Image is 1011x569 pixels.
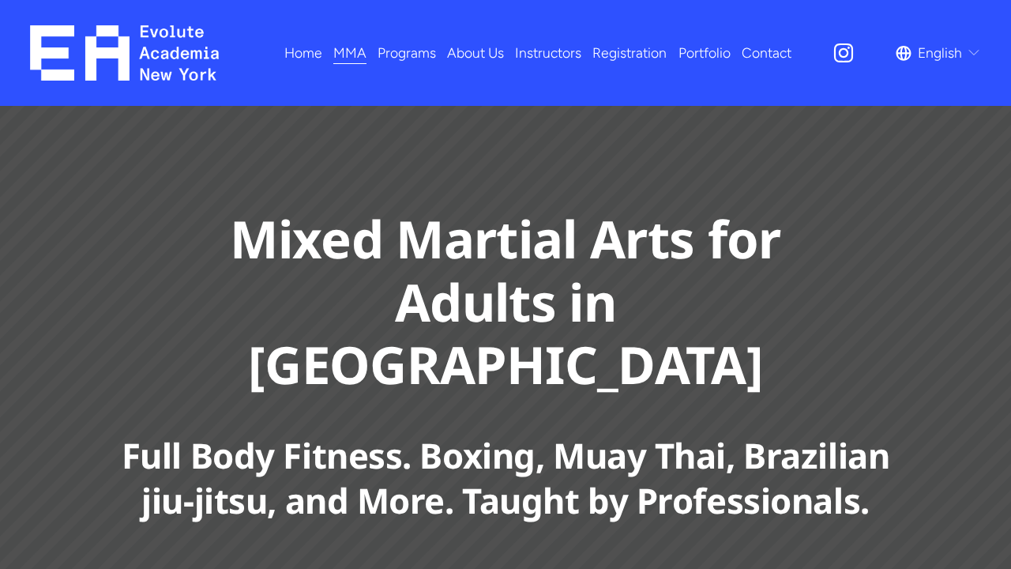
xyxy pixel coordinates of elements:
[515,39,581,66] a: Instructors
[742,39,791,66] a: Contact
[378,40,436,66] span: Programs
[333,39,366,66] a: folder dropdown
[832,41,855,65] a: Instagram
[918,40,962,66] span: English
[378,39,436,66] a: folder dropdown
[122,431,898,524] strong: Full Body Fitness. Boxing, Muay Thai, Brazilian jiu-jitsu, and More. Taught by Professionals.
[30,25,219,81] img: EA
[592,39,667,66] a: Registration
[678,39,731,66] a: Portfolio
[333,40,366,66] span: MMA
[230,203,794,399] strong: Mixed Martial Arts for Adults in [GEOGRAPHIC_DATA]
[284,39,322,66] a: Home
[896,39,981,66] div: language picker
[447,39,504,66] a: About Us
